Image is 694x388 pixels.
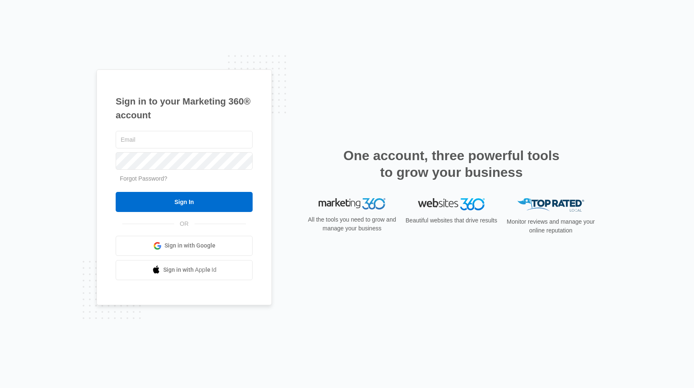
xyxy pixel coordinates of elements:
[116,260,253,280] a: Sign in with Apple Id
[405,216,498,225] p: Beautiful websites that drive results
[517,198,584,212] img: Top Rated Local
[116,94,253,122] h1: Sign in to your Marketing 360® account
[319,198,385,210] img: Marketing 360
[418,198,485,210] img: Websites 360
[504,217,598,235] p: Monitor reviews and manage your online reputation
[120,175,167,182] a: Forgot Password?
[341,147,562,181] h2: One account, three powerful tools to grow your business
[174,220,195,228] span: OR
[116,236,253,256] a: Sign in with Google
[305,215,399,233] p: All the tools you need to grow and manage your business
[116,131,253,148] input: Email
[163,265,217,274] span: Sign in with Apple Id
[116,192,253,212] input: Sign In
[165,241,215,250] span: Sign in with Google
